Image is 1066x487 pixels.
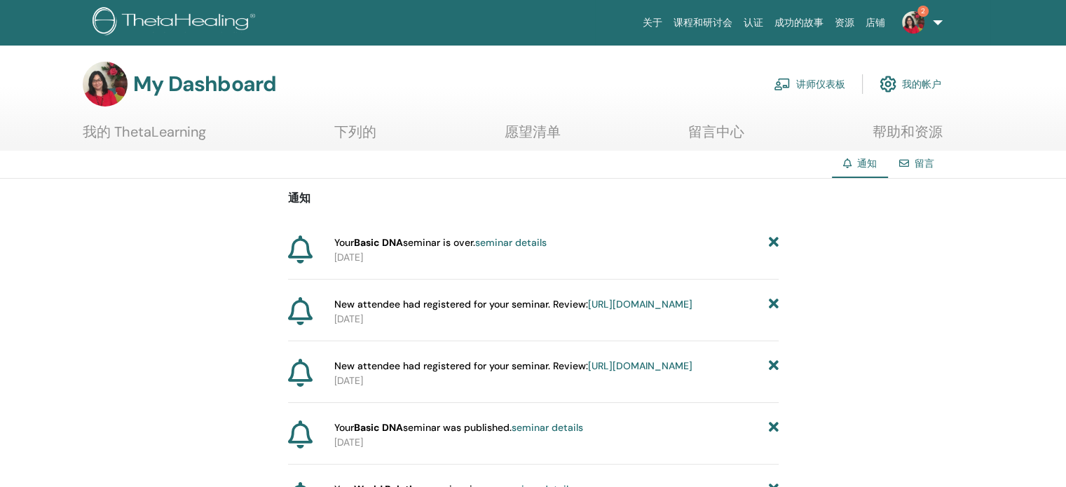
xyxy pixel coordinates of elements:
[505,123,561,151] a: 愿望清单
[334,250,779,265] p: [DATE]
[354,421,403,434] strong: Basic DNA
[588,298,692,310] a: [URL][DOMAIN_NAME]
[512,421,583,434] a: seminar details
[857,157,877,170] span: 通知
[83,62,128,107] img: default.jpg
[334,373,779,388] p: [DATE]
[902,11,924,34] img: default.jpg
[588,359,692,372] a: [URL][DOMAIN_NAME]
[334,359,692,373] span: New attendee had registered for your seminar. Review:
[334,420,583,435] span: Your seminar was published.
[860,10,891,36] a: 店铺
[334,235,547,250] span: Your seminar is over.
[354,236,403,249] strong: Basic DNA
[668,10,738,36] a: 课程和研讨会
[738,10,769,36] a: 认证
[688,123,744,151] a: 留言中心
[917,6,929,17] span: 2
[873,123,943,151] a: 帮助和资源
[334,312,779,327] p: [DATE]
[133,71,276,97] h3: My Dashboard
[475,236,547,249] a: seminar details
[637,10,668,36] a: 关于
[93,7,260,39] img: logo.png
[288,190,779,207] p: 通知
[880,72,896,96] img: cog.svg
[83,123,206,151] a: 我的 ThetaLearning
[774,69,845,100] a: 讲师仪表板
[334,435,779,450] p: [DATE]
[829,10,860,36] a: 资源
[769,10,829,36] a: 成功的故事
[880,69,941,100] a: 我的帐户
[774,78,791,90] img: chalkboard-teacher.svg
[334,123,376,151] a: 下列的
[334,297,692,312] span: New attendee had registered for your seminar. Review:
[915,157,934,170] a: 留言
